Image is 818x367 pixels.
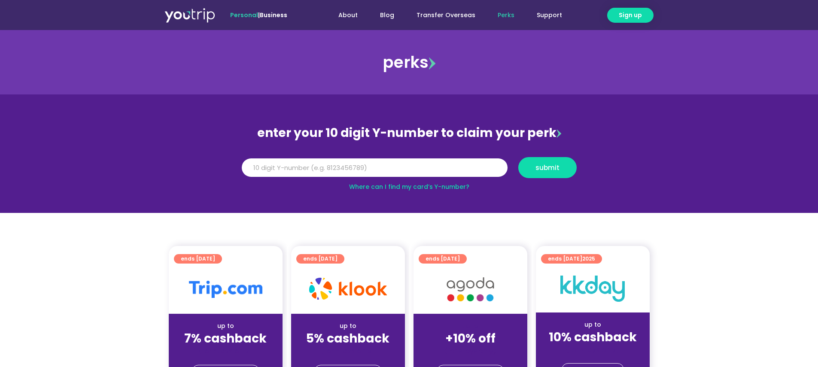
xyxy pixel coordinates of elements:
[462,322,478,330] span: up to
[518,157,577,178] button: submit
[298,322,398,331] div: up to
[174,254,222,264] a: ends [DATE]
[369,7,405,23] a: Blog
[242,158,508,177] input: 10 digit Y-number (e.g. 8123456789)
[549,329,637,346] strong: 10% cashback
[535,164,560,171] span: submit
[607,8,654,23] a: Sign up
[310,7,573,23] nav: Menu
[184,330,267,347] strong: 7% cashback
[420,346,520,355] div: (for stays only)
[541,254,602,264] a: ends [DATE]2025
[543,345,643,354] div: (for stays only)
[349,182,469,191] a: Where can I find my card’s Y-number?
[419,254,467,264] a: ends [DATE]
[176,346,276,355] div: (for stays only)
[487,7,526,23] a: Perks
[303,254,338,264] span: ends [DATE]
[230,11,287,19] span: |
[296,254,344,264] a: ends [DATE]
[543,320,643,329] div: up to
[445,330,496,347] strong: +10% off
[405,7,487,23] a: Transfer Overseas
[242,157,577,185] form: Y Number
[260,11,287,19] a: Business
[582,255,595,262] span: 2025
[619,11,642,20] span: Sign up
[237,122,581,144] div: enter your 10 digit Y-number to claim your perk
[426,254,460,264] span: ends [DATE]
[176,322,276,331] div: up to
[526,7,573,23] a: Support
[548,254,595,264] span: ends [DATE]
[298,346,398,355] div: (for stays only)
[230,11,258,19] span: Personal
[327,7,369,23] a: About
[306,330,389,347] strong: 5% cashback
[181,254,215,264] span: ends [DATE]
